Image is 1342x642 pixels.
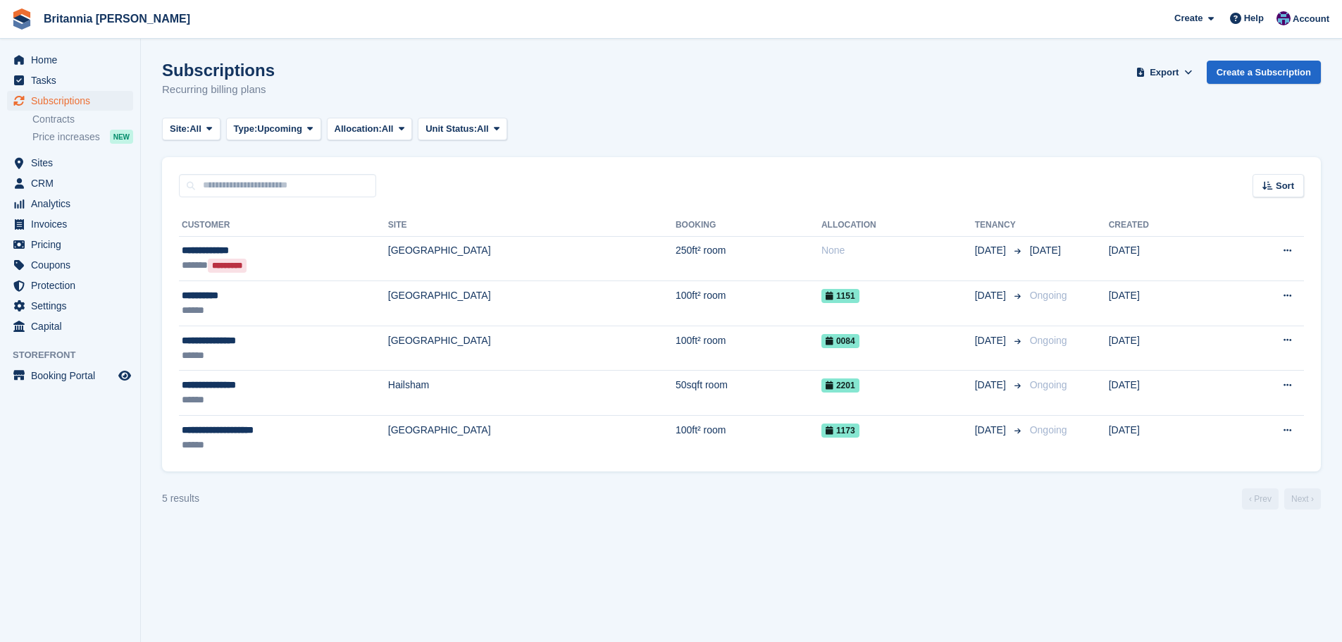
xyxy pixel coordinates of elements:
th: Site [388,214,676,237]
a: Next [1284,488,1321,510]
span: Subscriptions [31,91,116,111]
a: menu [7,214,133,234]
span: [DATE] [1030,245,1061,256]
a: menu [7,316,133,336]
button: Type: Upcoming [226,118,321,141]
a: menu [7,153,133,173]
a: Britannia [PERSON_NAME] [38,7,196,30]
td: 50sqft room [676,371,821,416]
span: [DATE] [975,243,1009,258]
a: menu [7,173,133,193]
img: stora-icon-8386f47178a22dfd0bd8f6a31ec36ba5ce8667c1dd55bd0f319d3a0aa187defe.svg [11,8,32,30]
span: Export [1150,66,1179,80]
span: All [477,122,489,136]
span: [DATE] [975,288,1009,303]
span: Pricing [31,235,116,254]
span: 1173 [821,424,859,438]
span: Type: [234,122,258,136]
span: All [382,122,394,136]
span: Ongoing [1030,379,1067,390]
a: menu [7,296,133,316]
span: Sort [1276,179,1294,193]
span: Price increases [32,130,100,144]
span: CRM [31,173,116,193]
a: menu [7,50,133,70]
span: Allocation: [335,122,382,136]
span: Site: [170,122,190,136]
span: Coupons [31,255,116,275]
a: Previous [1242,488,1279,510]
span: 2201 [821,378,859,393]
td: [DATE] [1109,371,1222,416]
span: All [190,122,201,136]
a: Create a Subscription [1207,61,1321,84]
span: Invoices [31,214,116,234]
td: 250ft² room [676,236,821,281]
td: [GEOGRAPHIC_DATA] [388,236,676,281]
button: Allocation: All [327,118,413,141]
a: menu [7,91,133,111]
td: 100ft² room [676,326,821,371]
td: [DATE] [1109,236,1222,281]
h1: Subscriptions [162,61,275,80]
span: Create [1174,11,1203,25]
p: Recurring billing plans [162,82,275,98]
td: [GEOGRAPHIC_DATA] [388,416,676,460]
a: Preview store [116,367,133,384]
td: [DATE] [1109,326,1222,371]
td: 100ft² room [676,416,821,460]
span: Tasks [31,70,116,90]
a: menu [7,276,133,295]
button: Site: All [162,118,220,141]
nav: Page [1239,488,1324,510]
span: Unit Status: [425,122,477,136]
a: Contracts [32,113,133,126]
span: Home [31,50,116,70]
span: Booking Portal [31,366,116,385]
a: menu [7,194,133,214]
div: NEW [110,130,133,144]
th: Booking [676,214,821,237]
div: None [821,243,975,258]
td: Hailsham [388,371,676,416]
img: Becca Clark [1276,11,1291,25]
th: Created [1109,214,1222,237]
td: [GEOGRAPHIC_DATA] [388,326,676,371]
span: Help [1244,11,1264,25]
span: 0084 [821,334,859,348]
div: 5 results [162,491,199,506]
span: Sites [31,153,116,173]
button: Export [1133,61,1195,84]
span: [DATE] [975,378,1009,393]
th: Allocation [821,214,975,237]
span: Upcoming [257,122,302,136]
span: Account [1293,12,1329,26]
a: menu [7,235,133,254]
span: Capital [31,316,116,336]
th: Tenancy [975,214,1024,237]
span: [DATE] [975,333,1009,348]
span: Ongoing [1030,424,1067,436]
button: Unit Status: All [418,118,507,141]
td: 100ft² room [676,281,821,326]
td: [GEOGRAPHIC_DATA] [388,281,676,326]
span: Storefront [13,348,140,362]
a: menu [7,70,133,90]
span: Settings [31,296,116,316]
a: menu [7,366,133,385]
th: Customer [179,214,388,237]
span: Ongoing [1030,290,1067,301]
span: Protection [31,276,116,295]
td: [DATE] [1109,281,1222,326]
a: Price increases NEW [32,129,133,144]
span: Analytics [31,194,116,214]
a: menu [7,255,133,275]
span: [DATE] [975,423,1009,438]
span: 1151 [821,289,859,303]
td: [DATE] [1109,416,1222,460]
span: Ongoing [1030,335,1067,346]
